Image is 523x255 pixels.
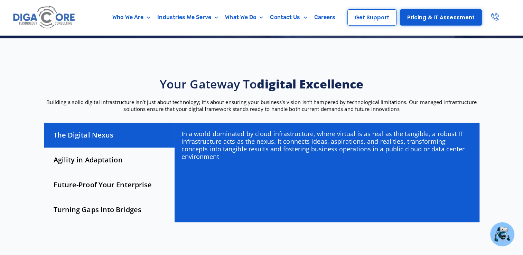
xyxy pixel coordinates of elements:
a: Who We Are [109,9,154,25]
img: Digacore logo 1 [11,3,77,31]
span: Pricing & IT Assessment [407,15,475,20]
div: Future-Proof Your Enterprise [44,172,175,197]
span: Get Support [355,15,389,20]
nav: Menu [105,9,343,25]
a: Contact Us [267,9,310,25]
strong: digital excellence [257,76,363,92]
a: Careers [311,9,339,25]
a: Get Support [347,9,396,26]
p: In a world dominated by cloud infrastructure, where virtual is as real as the tangible, a robust ... [181,130,472,160]
a: What We Do [222,9,267,25]
div: Turning Gaps Into Bridges [44,197,175,222]
a: Pricing & IT Assessment [400,9,482,26]
a: Industries We Serve [154,9,222,25]
p: Building a solid digital infrastructure isn’t just about technology; it’s about ensuring your bus... [40,98,483,112]
div: The Digital Nexus [44,123,175,148]
div: Agility in Adaptation [44,148,175,172]
h2: Your gateway to [40,76,483,92]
